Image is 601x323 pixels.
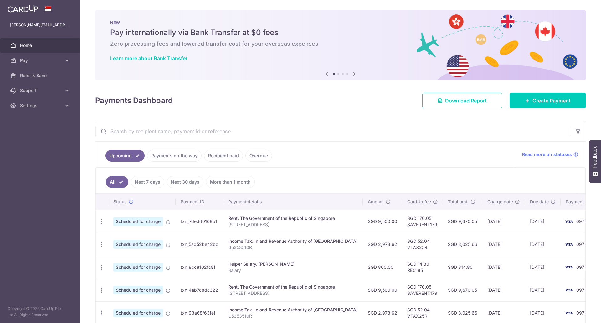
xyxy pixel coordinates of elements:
[167,176,203,188] a: Next 30 days
[443,256,482,279] td: SGD 814.80
[363,256,402,279] td: SGD 800.00
[228,313,358,319] p: G5353510R
[228,307,358,313] div: Income Tax. Inland Revenue Authority of [GEOGRAPHIC_DATA]
[525,256,561,279] td: [DATE]
[562,241,575,248] img: Bank Card
[443,279,482,301] td: SGD 9,670.05
[8,5,38,13] img: CardUp
[14,4,27,10] span: Help
[113,263,163,272] span: Scheduled for charge
[525,279,561,301] td: [DATE]
[204,150,243,162] a: Recipient paid
[443,233,482,256] td: SGD 3,025.66
[176,194,223,210] th: Payment ID
[445,97,487,104] span: Download Report
[482,233,525,256] td: [DATE]
[589,140,601,183] button: Feedback - Show survey
[422,93,502,108] a: Download Report
[562,286,575,294] img: Bank Card
[402,279,443,301] td: SGD 170.05 SAVERENT179
[228,261,358,267] div: Helper Salary. [PERSON_NAME]
[176,256,223,279] td: txn_8cc8102fc8f
[95,121,571,141] input: Search by recipient name, payment id or reference
[448,199,469,205] span: Total amt.
[20,57,61,64] span: Pay
[110,55,187,61] a: Learn more about Bank Transfer
[228,244,358,251] p: G5353510R
[131,176,164,188] a: Next 7 days
[576,310,587,315] span: 0975
[576,264,587,270] span: 0975
[95,95,173,106] h4: Payments Dashboard
[228,238,358,244] div: Income Tax. Inland Revenue Authority of [GEOGRAPHIC_DATA]
[368,199,384,205] span: Amount
[402,210,443,233] td: SGD 170.05 SAVERENT179
[110,40,571,48] h6: Zero processing fees and lowered transfer cost for your overseas expenses
[530,199,549,205] span: Due date
[10,22,70,28] p: [PERSON_NAME][EMAIL_ADDRESS][PERSON_NAME][DOMAIN_NAME]
[147,150,202,162] a: Payments on the way
[562,263,575,271] img: Bank Card
[228,221,358,228] p: [STREET_ADDRESS]
[525,233,561,256] td: [DATE]
[176,279,223,301] td: txn_4ab7c8dc322
[245,150,272,162] a: Overdue
[228,267,358,274] p: Salary
[113,286,163,294] span: Scheduled for charge
[576,242,587,247] span: 0975
[402,233,443,256] td: SGD 52.04 VTAX25R
[20,42,61,49] span: Home
[562,309,575,317] img: Bank Card
[402,256,443,279] td: SGD 14.80 REC185
[525,210,561,233] td: [DATE]
[363,279,402,301] td: SGD 9,500.00
[110,28,571,38] h5: Pay internationally via Bank Transfer at $0 fees
[443,210,482,233] td: SGD 9,670.05
[532,97,571,104] span: Create Payment
[20,87,61,94] span: Support
[562,218,575,225] img: Bank Card
[522,151,578,158] a: Read more on statuses
[228,284,358,290] div: Rent. The Government of the Republic of Singapore
[113,240,163,249] span: Scheduled for charge
[105,150,145,162] a: Upcoming
[113,217,163,226] span: Scheduled for charge
[106,176,128,188] a: All
[363,233,402,256] td: SGD 2,973.62
[228,215,358,221] div: Rent. The Government of the Republic of Singapore
[20,102,61,109] span: Settings
[113,309,163,317] span: Scheduled for charge
[113,199,127,205] span: Status
[510,93,586,108] a: Create Payment
[482,279,525,301] td: [DATE]
[228,290,358,296] p: [STREET_ADDRESS]
[407,199,431,205] span: CardUp fee
[223,194,363,210] th: Payment details
[110,20,571,25] p: NEW
[592,146,598,168] span: Feedback
[20,72,61,79] span: Refer & Save
[363,210,402,233] td: SGD 9,500.00
[176,233,223,256] td: txn_5ad52be42bc
[482,210,525,233] td: [DATE]
[176,210,223,233] td: txn_7dedd0168b1
[482,256,525,279] td: [DATE]
[576,219,587,224] span: 0975
[576,287,587,293] span: 0975
[95,10,586,80] img: Bank transfer banner
[487,199,513,205] span: Charge date
[522,151,572,158] span: Read more on statuses
[206,176,255,188] a: More than 1 month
